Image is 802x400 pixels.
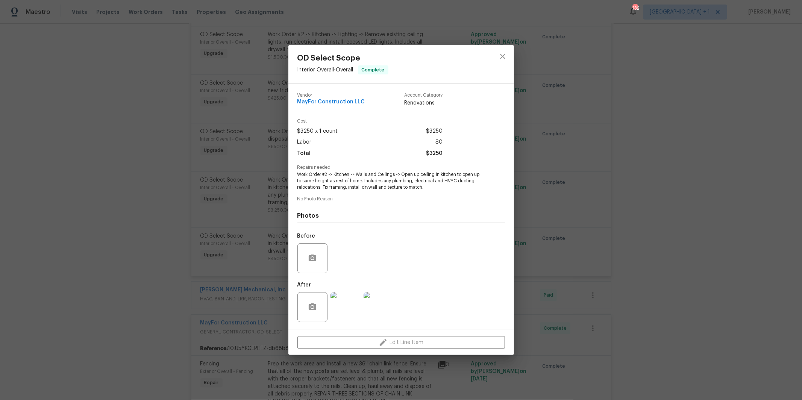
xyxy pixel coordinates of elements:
[297,197,505,202] span: No Photo Reason
[297,137,312,148] span: Labor
[297,165,505,170] span: Repairs needed
[404,93,443,98] span: Account Category
[494,47,512,65] button: close
[297,233,315,239] h5: Before
[297,54,388,62] span: OD Select Scope
[297,93,365,98] span: Vendor
[632,5,638,12] div: 132
[297,148,311,159] span: Total
[426,148,443,159] span: $3250
[297,212,505,220] h4: Photos
[404,99,443,107] span: Renovations
[297,119,443,124] span: Cost
[297,126,338,137] span: $3250 x 1 count
[359,66,388,74] span: Complete
[297,67,353,73] span: Interior Overall - Overall
[297,282,311,288] h5: After
[426,126,443,137] span: $3250
[297,99,365,105] span: MayFor Construction LLC
[435,137,443,148] span: $0
[297,171,484,190] span: Work Order #2 -> Kitchen -> Walls and Ceilings -> Open up ceiling in kitchen to open up to same h...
